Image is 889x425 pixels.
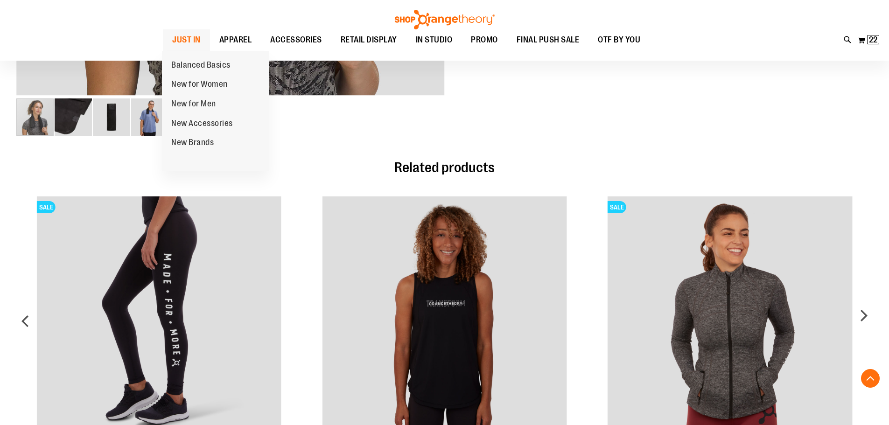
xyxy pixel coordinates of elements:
a: RETAIL DISPLAY [331,29,406,51]
img: lululemon The (Small) Towel [131,98,168,136]
span: New Accessories [171,118,233,130]
span: OTF BY YOU [598,29,640,50]
a: JUST IN [163,29,210,51]
a: New Brands [162,133,223,153]
img: lululemon The (Small) Towel [93,98,130,136]
span: SALE [37,201,56,213]
span: ACCESSORIES [270,29,322,50]
a: New for Women [162,75,237,94]
a: APPAREL [210,29,261,51]
span: SALE [608,201,626,213]
a: ACCESSORIES [261,29,331,50]
button: Back To Top [861,369,880,388]
span: PROMO [471,29,498,50]
ul: JUST IN [162,51,269,172]
div: image 3 of 4 [93,98,131,137]
a: FINAL PUSH SALE [507,29,589,51]
span: New Brands [171,138,214,149]
div: image 4 of 4 [131,98,168,137]
span: New for Women [171,79,228,91]
a: OTF BY YOU [588,29,650,51]
span: New for Men [171,99,216,111]
img: lululemon The (Small) Towel [55,98,92,136]
span: Balanced Basics [171,60,231,72]
a: PROMO [462,29,507,51]
span: FINAL PUSH SALE [517,29,580,50]
span: JUST IN [172,29,201,50]
span: IN STUDIO [416,29,453,50]
div: image 1 of 4 [16,98,55,137]
span: RETAIL DISPLAY [341,29,397,50]
a: New Accessories [162,114,242,133]
img: Shop Orangetheory [393,10,496,29]
a: IN STUDIO [406,29,462,51]
a: New for Men [162,94,225,114]
span: 22 [869,35,877,44]
div: image 2 of 4 [55,98,93,137]
span: APPAREL [219,29,252,50]
span: Related products [394,160,495,175]
a: Balanced Basics [162,56,240,75]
